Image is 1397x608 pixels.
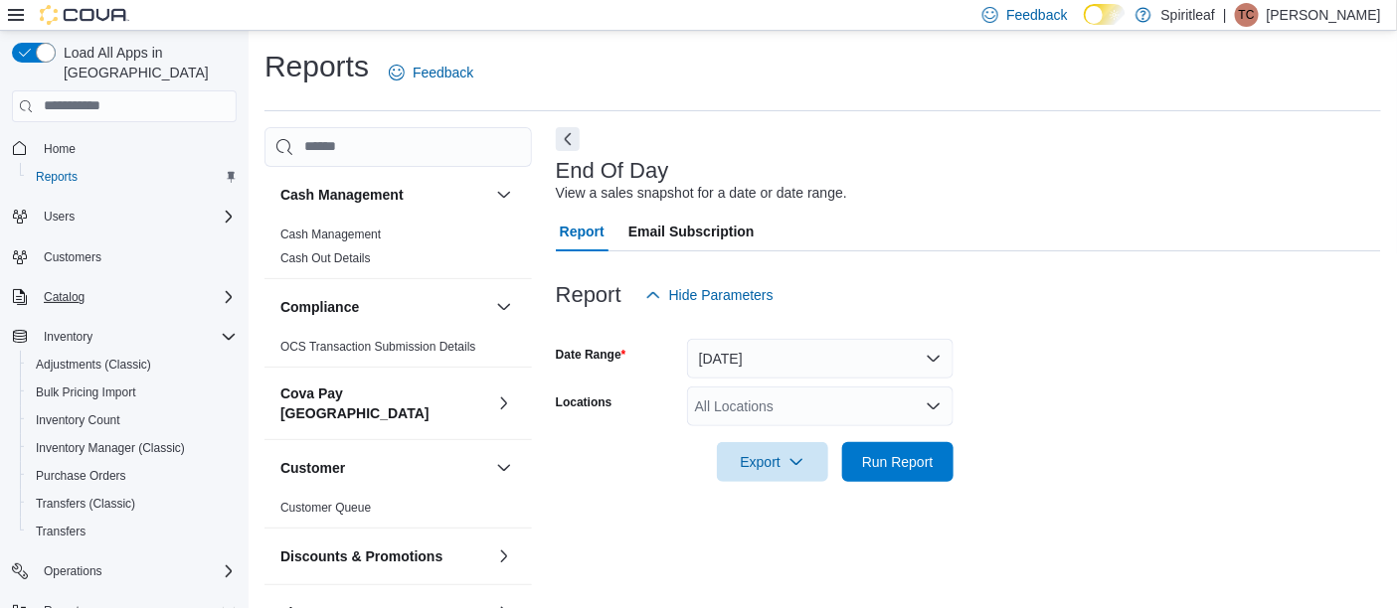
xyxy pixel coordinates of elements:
span: Inventory Manager (Classic) [36,440,185,456]
span: Load All Apps in [GEOGRAPHIC_DATA] [56,43,237,82]
span: Customer Queue [280,500,371,516]
span: Bulk Pricing Import [28,380,237,404]
h1: Reports [264,47,369,86]
button: Transfers (Classic) [20,490,245,518]
button: Adjustments (Classic) [20,351,245,379]
a: Purchase Orders [28,464,134,488]
button: Discounts & Promotions [492,544,516,568]
span: Cash Management [280,227,381,242]
label: Locations [556,394,612,410]
span: Adjustments (Classic) [28,353,237,377]
button: Home [4,134,245,163]
span: Transfers (Classic) [36,496,135,512]
h3: Customer [280,458,345,478]
button: Compliance [492,295,516,319]
span: Operations [36,559,237,583]
a: Transfers (Classic) [28,492,143,516]
span: Report [560,212,605,251]
span: Purchase Orders [28,464,237,488]
span: Inventory Count [36,412,120,428]
span: Users [36,205,237,228]
button: Cash Management [280,185,488,205]
a: OCS Transaction Submission Details [280,340,476,354]
span: Customers [44,249,101,265]
button: Customers [4,242,245,271]
label: Date Range [556,347,626,363]
a: Adjustments (Classic) [28,353,159,377]
button: Purchase Orders [20,462,245,490]
button: Run Report [842,442,954,482]
h3: End Of Day [556,159,669,183]
button: Next [556,127,580,151]
span: Adjustments (Classic) [36,357,151,373]
span: Reports [28,165,237,189]
span: Hide Parameters [669,285,774,305]
span: Operations [44,563,102,579]
button: Transfers [20,518,245,545]
button: Open list of options [926,398,942,414]
button: Catalog [36,285,92,309]
div: Trevor C [1235,3,1259,27]
span: Inventory Manager (Classic) [28,436,237,460]
button: Operations [4,557,245,585]
span: Purchase Orders [36,468,126,484]
button: Cova Pay [GEOGRAPHIC_DATA] [280,383,488,423]
span: Export [729,442,816,482]
span: Feedback [1006,5,1067,25]
input: Dark Mode [1084,4,1126,25]
img: Cova [40,5,129,25]
button: Inventory [4,323,245,351]
a: Inventory Count [28,408,128,432]
button: Cova Pay [GEOGRAPHIC_DATA] [492,391,516,415]
span: Catalog [36,285,237,309]
button: Inventory Count [20,406,245,434]
span: Inventory [36,325,237,349]
span: Bulk Pricing Import [36,384,136,400]
button: [DATE] [687,339,954,379]
p: | [1223,3,1227,27]
div: Customer [264,496,532,528]
div: View a sales snapshot for a date or date range. [556,183,847,204]
button: Catalog [4,283,245,311]
a: Bulk Pricing Import [28,380,144,404]
h3: Report [556,283,621,307]
h3: Compliance [280,297,359,317]
span: Customers [36,244,237,269]
button: Cash Management [492,183,516,207]
p: Spiritleaf [1161,3,1215,27]
button: Compliance [280,297,488,317]
a: Home [36,137,84,161]
button: Inventory [36,325,100,349]
a: Transfers [28,520,93,543]
div: Cash Management [264,223,532,278]
span: Dark Mode [1084,25,1085,26]
span: Feedback [413,63,473,82]
span: Home [36,136,237,161]
span: Email Subscription [628,212,755,251]
a: Feedback [381,53,481,92]
span: Inventory Count [28,408,237,432]
button: Hide Parameters [637,275,782,315]
span: Transfers (Classic) [28,492,237,516]
span: Catalog [44,289,85,305]
button: Discounts & Promotions [280,546,488,566]
button: Operations [36,559,110,583]
a: Cash Out Details [280,251,371,265]
h3: Discounts & Promotions [280,546,442,566]
a: Reports [28,165,86,189]
a: Customers [36,245,109,269]
button: Inventory Manager (Classic) [20,434,245,462]
button: Reports [20,163,245,191]
button: Users [36,205,83,228]
div: Compliance [264,335,532,367]
button: Users [4,203,245,230]
span: Home [44,141,76,157]
button: Customer [280,458,488,478]
a: Customer Queue [280,501,371,515]
a: Inventory Manager (Classic) [28,436,193,460]
span: Reports [36,169,78,185]
span: Users [44,209,75,225]
span: Cash Out Details [280,250,371,266]
button: Customer [492,456,516,480]
h3: Cash Management [280,185,404,205]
